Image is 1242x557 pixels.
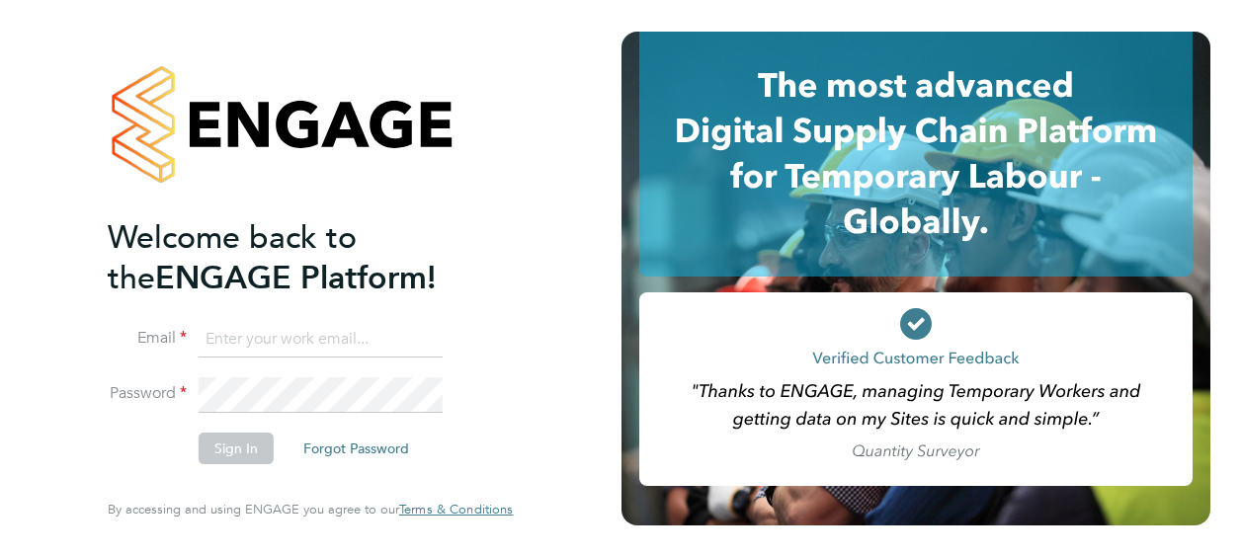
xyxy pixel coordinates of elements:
h2: ENGAGE Platform! [108,217,493,298]
span: Terms & Conditions [399,501,513,517]
span: Welcome back to the [108,218,357,297]
button: Forgot Password [288,433,425,464]
label: Password [108,383,187,404]
label: Email [108,328,187,349]
button: Sign In [199,433,274,464]
span: By accessing and using ENGAGE you agree to our [108,501,513,517]
input: Enter your work email... [199,322,443,358]
a: Terms & Conditions [399,502,513,517]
